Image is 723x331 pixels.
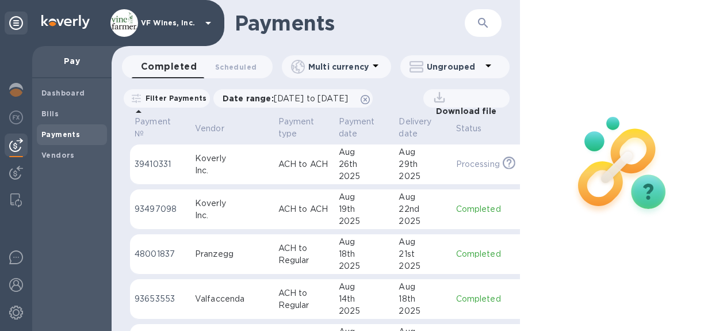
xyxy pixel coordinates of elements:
p: Payment date [339,116,375,140]
div: 21st [399,248,446,260]
img: Foreign exchange [9,111,23,124]
b: Payments [41,130,80,139]
div: 18th [339,248,390,260]
div: Valfaccenda [195,293,269,305]
p: Completed [456,293,514,305]
p: 48001837 [135,248,186,260]
span: Status [456,123,497,135]
div: Aug [339,191,390,203]
p: ACH to Regular [278,242,330,267]
p: ACH to ACH [278,203,330,215]
div: 2025 [399,215,446,227]
div: 18th [399,293,446,305]
p: Pay [41,55,102,67]
h1: Payments [235,11,448,35]
div: 2025 [339,260,390,272]
div: 19th [339,203,390,215]
span: Completed [141,59,197,75]
div: 2025 [399,170,446,182]
div: 2025 [399,305,446,317]
div: 14th [339,293,390,305]
div: 2025 [399,260,446,272]
div: Koverly [195,197,269,210]
b: Bills [41,109,59,118]
div: Aug [399,191,446,203]
p: Delivery date [399,116,431,140]
span: Payment type [278,116,330,140]
div: 26th [339,158,390,170]
p: Ungrouped [427,61,481,73]
p: Download file [431,105,496,117]
div: Aug [339,146,390,158]
p: Vendor [195,123,224,135]
p: 39410331 [135,158,186,170]
span: [DATE] to [DATE] [274,94,348,103]
div: Pranzegg [195,248,269,260]
div: 22nd [399,203,446,215]
p: Date range : [223,93,354,104]
div: Aug [339,236,390,248]
div: Aug [399,236,446,248]
p: Completed [456,248,514,260]
div: Unpin categories [5,12,28,35]
div: Date range:[DATE] to [DATE] [213,89,373,108]
p: Filter Payments [141,93,206,103]
div: Aug [339,281,390,293]
p: 93497098 [135,203,186,215]
div: Inc. [195,165,269,177]
p: 93653553 [135,293,186,305]
p: Multi currency [308,61,369,73]
div: 2025 [339,170,390,182]
p: ACH to ACH [278,158,330,170]
div: 29th [399,158,446,170]
p: Processing [456,158,500,170]
span: Payment date [339,116,390,140]
p: Payment type [278,116,315,140]
div: Aug [399,146,446,158]
b: Dashboard [41,89,85,97]
p: VF Wines, Inc. [141,19,198,27]
p: ACH to Regular [278,287,330,311]
img: Logo [41,15,90,29]
p: Status [456,123,482,135]
div: Inc. [195,210,269,222]
p: Payment № [135,116,171,140]
p: Completed [456,203,514,215]
span: Vendor [195,123,239,135]
b: Vendors [41,151,75,159]
div: 2025 [339,215,390,227]
div: Koverly [195,153,269,165]
div: 2025 [339,305,390,317]
span: Delivery date [399,116,446,140]
div: Aug [399,281,446,293]
span: Payment № [135,116,186,140]
span: Scheduled [215,61,257,73]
